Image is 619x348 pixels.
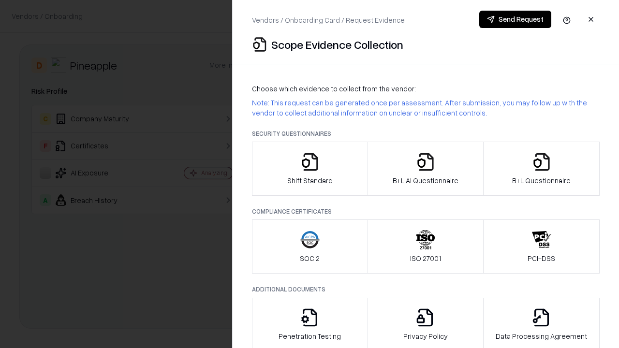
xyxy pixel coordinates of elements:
button: B+L Questionnaire [483,142,600,196]
p: Privacy Policy [403,331,448,341]
p: Compliance Certificates [252,207,600,216]
p: Data Processing Agreement [496,331,587,341]
p: Security Questionnaires [252,130,600,138]
p: ISO 27001 [410,253,441,263]
p: B+L Questionnaire [512,175,571,186]
p: Additional Documents [252,285,600,293]
button: SOC 2 [252,219,368,274]
button: B+L AI Questionnaire [368,142,484,196]
p: Scope Evidence Collection [271,37,403,52]
button: ISO 27001 [368,219,484,274]
p: SOC 2 [300,253,320,263]
p: Note: This request can be generated once per assessment. After submission, you may follow up with... [252,98,600,118]
button: Shift Standard [252,142,368,196]
p: Vendors / Onboarding Card / Request Evidence [252,15,405,25]
p: PCI-DSS [528,253,555,263]
p: Choose which evidence to collect from the vendor: [252,84,600,94]
p: Shift Standard [287,175,333,186]
p: B+L AI Questionnaire [393,175,458,186]
p: Penetration Testing [279,331,341,341]
button: Send Request [479,11,551,28]
button: PCI-DSS [483,219,600,274]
